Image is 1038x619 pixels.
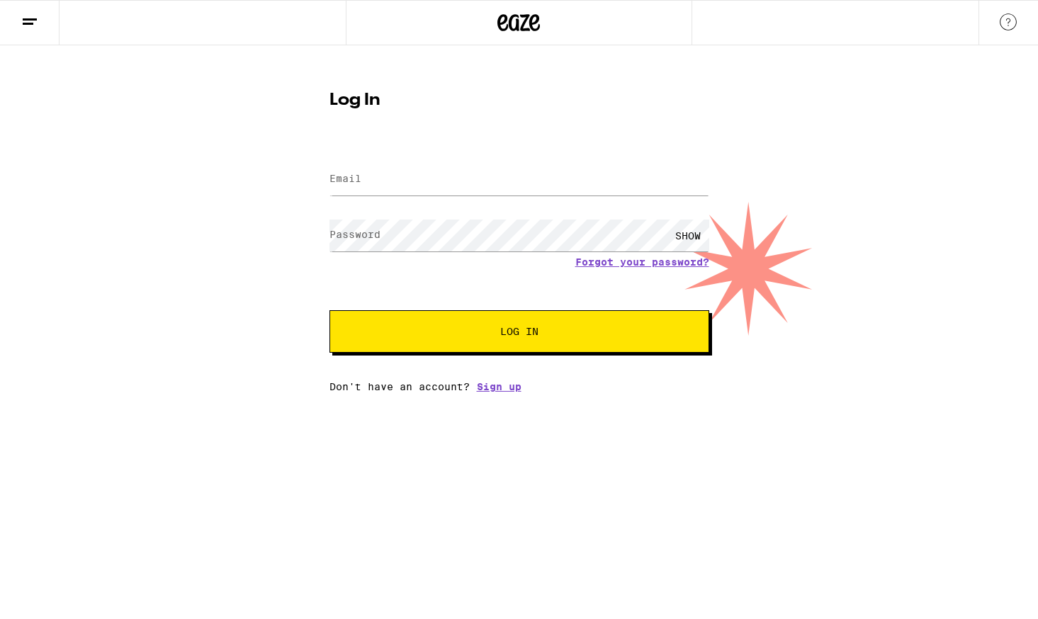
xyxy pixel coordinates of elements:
[477,381,521,392] a: Sign up
[329,310,709,353] button: Log In
[329,164,709,195] input: Email
[329,173,361,184] label: Email
[329,92,709,109] h1: Log In
[667,220,709,251] div: SHOW
[329,229,380,240] label: Password
[329,381,709,392] div: Don't have an account?
[575,256,709,268] a: Forgot your password?
[500,326,538,336] span: Log In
